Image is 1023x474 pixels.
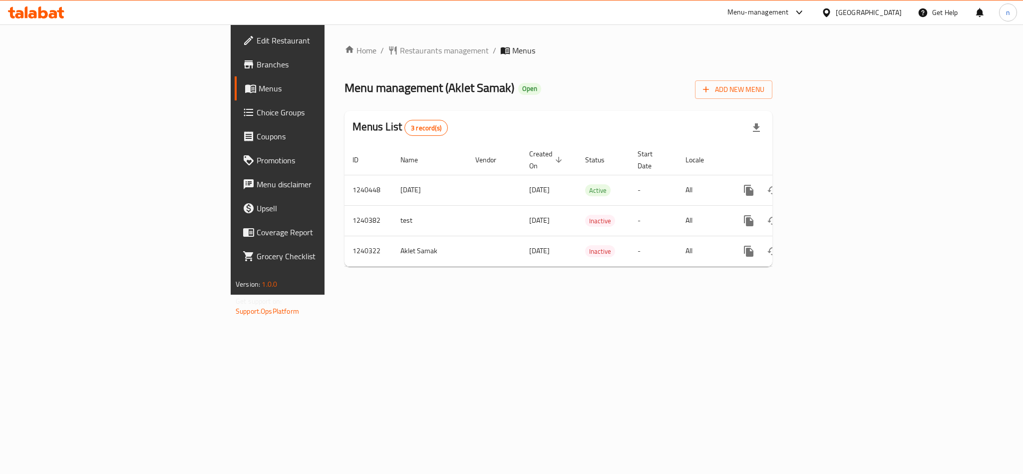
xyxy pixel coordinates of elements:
div: Inactive [585,245,615,257]
div: Open [518,83,541,95]
span: Version: [236,278,260,291]
button: more [737,239,761,263]
span: Menu management ( Aklet Samak ) [344,76,514,99]
span: n [1006,7,1010,18]
a: Choice Groups [235,100,401,124]
span: Promotions [257,154,393,166]
span: Active [585,185,611,196]
span: Inactive [585,215,615,227]
span: 1.0.0 [262,278,277,291]
td: All [678,236,729,266]
h2: Menus List [352,119,448,136]
a: Branches [235,52,401,76]
th: Actions [729,145,841,175]
span: Start Date [638,148,666,172]
button: more [737,178,761,202]
nav: breadcrumb [344,44,772,56]
span: Coupons [257,130,393,142]
a: Menus [235,76,401,100]
a: Coverage Report [235,220,401,244]
td: - [630,205,678,236]
span: Coverage Report [257,226,393,238]
span: [DATE] [529,244,550,257]
span: [DATE] [529,183,550,196]
a: Restaurants management [388,44,489,56]
span: Name [400,154,431,166]
span: Choice Groups [257,106,393,118]
td: - [630,236,678,266]
span: Created On [529,148,565,172]
table: enhanced table [344,145,841,267]
span: Grocery Checklist [257,250,393,262]
td: test [392,205,467,236]
div: Total records count [404,120,448,136]
span: Get support on: [236,295,282,308]
span: Add New Menu [703,83,764,96]
button: Change Status [761,178,785,202]
span: 3 record(s) [405,123,447,133]
span: Branches [257,58,393,70]
a: Edit Restaurant [235,28,401,52]
a: Coupons [235,124,401,148]
a: Support.OpsPlatform [236,305,299,318]
span: Edit Restaurant [257,34,393,46]
td: [DATE] [392,175,467,205]
button: Change Status [761,239,785,263]
span: ID [352,154,371,166]
li: / [493,44,496,56]
span: Status [585,154,618,166]
td: All [678,205,729,236]
span: Locale [685,154,717,166]
span: Upsell [257,202,393,214]
button: Add New Menu [695,80,772,99]
td: All [678,175,729,205]
span: Menus [259,82,393,94]
td: Aklet Samak [392,236,467,266]
span: Open [518,84,541,93]
a: Upsell [235,196,401,220]
span: Menu disclaimer [257,178,393,190]
span: Inactive [585,246,615,257]
span: Restaurants management [400,44,489,56]
a: Grocery Checklist [235,244,401,268]
button: Change Status [761,209,785,233]
div: Active [585,184,611,196]
a: Promotions [235,148,401,172]
div: Export file [744,116,768,140]
td: - [630,175,678,205]
a: Menu disclaimer [235,172,401,196]
div: [GEOGRAPHIC_DATA] [836,7,902,18]
div: Menu-management [727,6,789,18]
span: [DATE] [529,214,550,227]
span: Menus [512,44,535,56]
span: Vendor [475,154,509,166]
button: more [737,209,761,233]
